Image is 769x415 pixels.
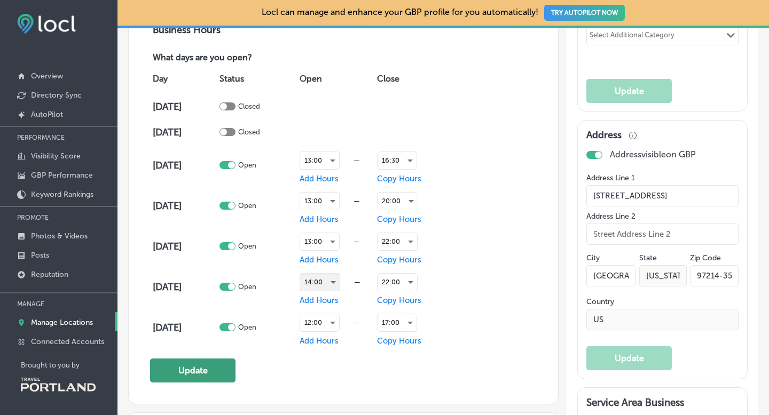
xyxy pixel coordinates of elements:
div: 22:00 [378,233,417,250]
div: 20:00 [378,193,418,210]
h3: Business Hours [150,24,537,36]
p: AutoPilot [31,110,63,119]
p: Open [238,161,256,169]
p: Directory Sync [31,91,82,100]
span: Copy Hours [377,336,421,346]
label: Zip Code [690,253,721,262]
label: Address Line 2 [586,212,739,221]
h3: Service Area Business [586,396,739,412]
img: fda3e92497d09a02dc62c9cd864e3231.png [17,14,76,34]
p: Overview [31,71,63,81]
h4: [DATE] [153,159,217,171]
th: Open [297,64,374,94]
img: Travel Portland [21,378,96,392]
p: Open [238,202,256,210]
button: TRY AUTOPILOT NOW [544,5,625,21]
p: Closed [238,102,260,110]
p: Keyword Rankings [31,190,93,199]
label: Address Line 1 [586,173,739,182]
button: Update [150,358,236,382]
div: — [340,197,374,205]
span: Add Hours [300,174,339,183]
h4: [DATE] [153,200,217,212]
p: GBP Performance [31,171,93,180]
div: 13:00 [300,152,339,169]
div: — [340,237,374,245]
input: City [586,265,636,286]
p: Open [238,323,256,331]
p: Manage Locations [31,318,93,327]
p: Reputation [31,270,68,279]
div: 17:00 [378,314,417,331]
span: Copy Hours [377,174,421,183]
input: Zip Code [690,265,739,286]
p: Brought to you by [21,361,117,369]
div: 12:00 [300,314,339,331]
label: City [586,253,600,262]
span: Copy Hours [377,255,421,265]
span: Add Hours [300,296,339,305]
p: Open [238,283,256,291]
h4: [DATE] [153,322,217,333]
input: NY [639,265,687,286]
div: 13:00 [300,193,339,210]
p: What days are you open? [150,53,328,64]
p: Posts [31,251,49,260]
div: — [340,278,374,286]
h4: [DATE] [153,281,217,293]
div: — [340,318,374,326]
span: Add Hours [300,214,339,224]
div: Select Additional Category [590,31,674,43]
div: 22:00 [378,274,417,291]
h3: Address [586,129,622,141]
span: Copy Hours [377,214,421,224]
button: Update [586,346,672,370]
p: Visibility Score [31,151,81,161]
button: Update [586,79,672,103]
input: Country [586,309,739,330]
th: Close [374,64,440,94]
p: Open [238,242,256,250]
p: Closed [238,128,260,136]
div: 13:00 [300,233,339,250]
div: 14:00 [300,274,340,291]
p: Address visible on GBP [610,149,696,159]
h4: [DATE] [153,241,217,252]
p: Connected Accounts [31,337,104,346]
th: Status [217,64,297,94]
input: Street Address Line 2 [586,224,739,245]
p: Photos & Videos [31,232,88,241]
label: State [639,253,657,262]
span: Add Hours [300,336,339,346]
div: 16:30 [378,152,417,169]
label: Country [586,297,739,306]
th: Day [150,64,217,94]
span: Add Hours [300,255,339,265]
h4: [DATE] [153,101,217,113]
span: Copy Hours [377,296,421,305]
input: Street Address Line 1 [586,185,739,206]
h4: [DATE] [153,126,217,138]
div: — [340,156,374,164]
